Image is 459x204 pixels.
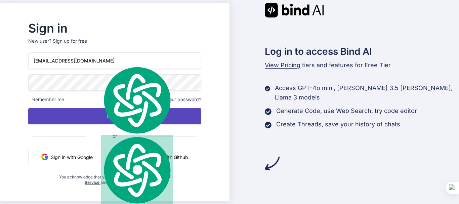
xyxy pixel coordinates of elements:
[265,60,459,70] p: tiers and features for Free Tier
[28,52,201,69] input: Login or Email
[28,23,201,34] h2: Sign in
[28,96,64,103] span: Remember me
[28,38,201,52] p: New user?
[28,149,106,165] button: Sign in with Google
[276,120,400,129] p: Create Threads, save your history of chats
[275,83,459,102] p: Access GPT-4o mini, [PERSON_NAME] 3.5 [PERSON_NAME], Llama 3 models
[28,108,201,124] button: Sign In
[265,156,280,171] img: arrow
[53,38,87,44] div: Sign up for free
[101,65,173,135] img: logo.svg
[85,174,171,185] a: Terms of Service
[86,128,144,144] span: or
[265,3,324,17] img: Bind AI logo
[276,106,417,116] p: Generate Code, use Web Search, try code editor
[265,44,459,58] h2: Log in to access Bind AI
[41,154,48,160] img: google
[57,170,172,185] div: You acknowledge that you read, and agree to our and our
[151,96,201,103] span: Forgot your password?
[265,62,300,69] span: View Pricing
